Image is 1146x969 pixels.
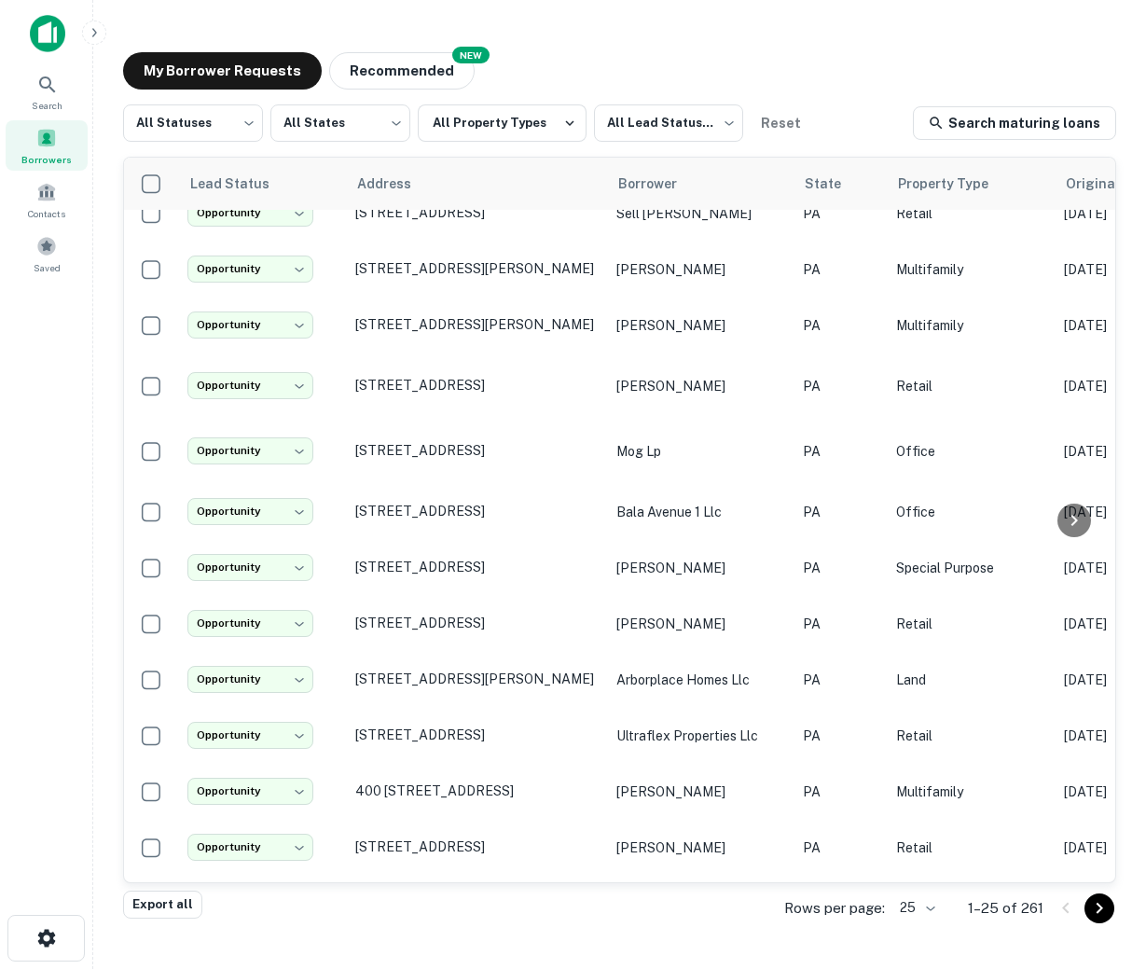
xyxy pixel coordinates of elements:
[270,99,410,147] div: All States
[803,782,877,802] p: PA
[418,104,587,142] button: All Property Types
[32,98,62,113] span: Search
[616,782,784,802] p: [PERSON_NAME]
[357,173,435,195] span: Address
[616,315,784,336] p: [PERSON_NAME]
[6,120,88,171] a: Borrowers
[594,99,743,147] div: All Lead Statuses
[896,376,1045,396] p: Retail
[123,891,202,919] button: Export all
[21,152,72,167] span: Borrowers
[187,778,313,805] div: Opportunity
[355,559,598,575] p: [STREET_ADDRESS]
[784,897,885,920] p: Rows per page:
[355,377,598,394] p: [STREET_ADDRESS]
[1084,893,1114,923] button: Go to next page
[803,203,877,224] p: PA
[913,106,1116,140] a: Search maturing loans
[616,203,784,224] p: sell [PERSON_NAME]
[189,173,294,195] span: Lead Status
[896,726,1045,746] p: Retail
[803,441,877,462] p: PA
[329,52,475,90] button: Recommended
[355,727,598,743] p: [STREET_ADDRESS]
[355,316,598,333] p: [STREET_ADDRESS][PERSON_NAME]
[794,158,887,210] th: State
[896,259,1045,280] p: Multifamily
[6,66,88,117] a: Search
[6,174,88,225] a: Contacts
[187,610,313,637] div: Opportunity
[616,376,784,396] p: [PERSON_NAME]
[616,837,784,858] p: [PERSON_NAME]
[968,897,1043,920] p: 1–25 of 261
[1053,760,1146,850] iframe: Chat Widget
[187,437,313,464] div: Opportunity
[896,614,1045,634] p: Retail
[355,671,598,687] p: [STREET_ADDRESS][PERSON_NAME]
[616,502,784,522] p: bala avenue 1 llc
[896,502,1045,522] p: Office
[616,441,784,462] p: mog lp
[187,372,313,399] div: Opportunity
[887,158,1055,210] th: Property Type
[896,670,1045,690] p: Land
[28,206,65,221] span: Contacts
[355,503,598,519] p: [STREET_ADDRESS]
[30,15,65,52] img: capitalize-icon.png
[187,498,313,525] div: Opportunity
[751,104,810,142] button: Reset
[896,203,1045,224] p: Retail
[187,834,313,861] div: Opportunity
[355,204,598,221] p: [STREET_ADDRESS]
[187,554,313,581] div: Opportunity
[187,722,313,749] div: Opportunity
[607,158,794,210] th: Borrower
[892,894,938,921] div: 25
[803,259,877,280] p: PA
[803,502,877,522] p: PA
[803,726,877,746] p: PA
[803,670,877,690] p: PA
[805,173,865,195] span: State
[616,614,784,634] p: [PERSON_NAME]
[896,441,1045,462] p: Office
[123,99,263,147] div: All Statuses
[616,558,784,578] p: [PERSON_NAME]
[6,228,88,279] a: Saved
[803,376,877,396] p: PA
[803,558,877,578] p: PA
[187,666,313,693] div: Opportunity
[187,256,313,283] div: Opportunity
[616,259,784,280] p: [PERSON_NAME]
[178,158,346,210] th: Lead Status
[896,782,1045,802] p: Multifamily
[616,670,784,690] p: arborplace homes llc
[803,837,877,858] p: PA
[618,173,701,195] span: Borrower
[452,47,490,63] div: NEW
[898,173,1013,195] span: Property Type
[355,615,598,631] p: [STREET_ADDRESS]
[355,782,598,799] p: 400 [STREET_ADDRESS]
[616,726,784,746] p: ultraflex properties llc
[187,200,313,227] div: Opportunity
[346,158,607,210] th: Address
[123,52,322,90] button: My Borrower Requests
[355,838,598,855] p: [STREET_ADDRESS]
[355,442,598,459] p: [STREET_ADDRESS]
[896,315,1045,336] p: Multifamily
[187,311,313,339] div: Opportunity
[896,558,1045,578] p: Special Purpose
[355,260,598,277] p: [STREET_ADDRESS][PERSON_NAME]
[803,614,877,634] p: PA
[34,260,61,275] span: Saved
[803,315,877,336] p: PA
[896,837,1045,858] p: Retail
